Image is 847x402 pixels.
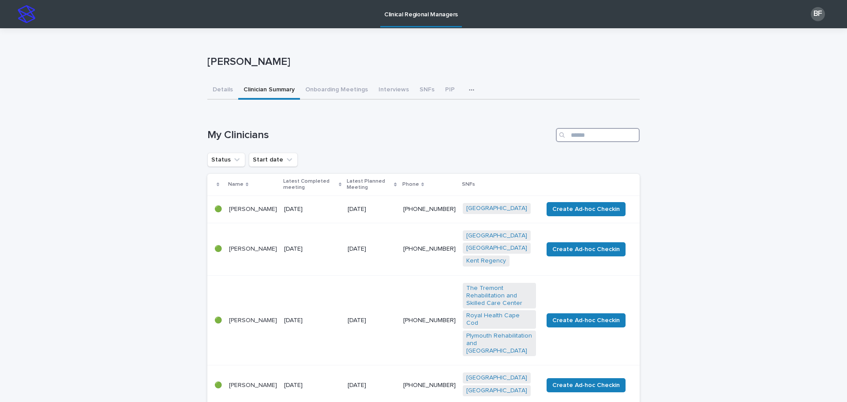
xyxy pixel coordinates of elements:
[207,153,245,167] button: Status
[249,153,298,167] button: Start date
[18,5,35,23] img: stacker-logo-s-only.png
[403,246,456,252] a: [PHONE_NUMBER]
[207,81,238,100] button: Details
[229,382,277,389] p: [PERSON_NAME]
[207,56,636,68] p: [PERSON_NAME]
[214,245,222,253] p: 🟢
[348,245,396,253] p: [DATE]
[207,275,640,365] tr: 🟢[PERSON_NAME][DATE][DATE][PHONE_NUMBER]The Tremont Rehabilitation and Skilled Care Center Royal ...
[229,245,277,253] p: [PERSON_NAME]
[347,177,392,193] p: Latest Planned Meeting
[811,7,825,21] div: BF
[348,382,396,389] p: [DATE]
[440,81,460,100] button: PIP
[556,128,640,142] input: Search
[348,317,396,324] p: [DATE]
[214,317,222,324] p: 🟢
[403,382,456,388] a: [PHONE_NUMBER]
[207,129,552,142] h1: My Clinicians
[229,317,277,324] p: [PERSON_NAME]
[207,195,640,223] tr: 🟢[PERSON_NAME][DATE][DATE][PHONE_NUMBER][GEOGRAPHIC_DATA] Create Ad-hoc Checkin
[466,232,527,240] a: [GEOGRAPHIC_DATA]
[214,382,222,389] p: 🟢
[466,244,527,252] a: [GEOGRAPHIC_DATA]
[373,81,414,100] button: Interviews
[284,245,341,253] p: [DATE]
[402,180,419,189] p: Phone
[284,382,341,389] p: [DATE]
[462,180,475,189] p: SNFs
[403,206,456,212] a: [PHONE_NUMBER]
[547,313,626,327] button: Create Ad-hoc Checkin
[466,285,532,307] a: The Tremont Rehabilitation and Skilled Care Center
[414,81,440,100] button: SNFs
[300,81,373,100] button: Onboarding Meetings
[466,387,527,394] a: [GEOGRAPHIC_DATA]
[547,242,626,256] button: Create Ad-hoc Checkin
[283,177,337,193] p: Latest Completed meeting
[403,317,456,323] a: [PHONE_NUMBER]
[552,205,620,214] span: Create Ad-hoc Checkin
[552,381,620,390] span: Create Ad-hoc Checkin
[229,206,277,213] p: [PERSON_NAME]
[228,180,244,189] p: Name
[466,374,527,382] a: [GEOGRAPHIC_DATA]
[466,312,532,327] a: Royal Health Cape Cod
[466,332,532,354] a: Plymouth Rehabilitation and [GEOGRAPHIC_DATA]
[552,245,620,254] span: Create Ad-hoc Checkin
[466,257,506,265] a: Kent Regency
[214,206,222,213] p: 🟢
[284,206,341,213] p: [DATE]
[284,317,341,324] p: [DATE]
[466,205,527,212] a: [GEOGRAPHIC_DATA]
[238,81,300,100] button: Clinician Summary
[547,202,626,216] button: Create Ad-hoc Checkin
[348,206,396,213] p: [DATE]
[547,378,626,392] button: Create Ad-hoc Checkin
[552,316,620,325] span: Create Ad-hoc Checkin
[207,223,640,275] tr: 🟢[PERSON_NAME][DATE][DATE][PHONE_NUMBER][GEOGRAPHIC_DATA] [GEOGRAPHIC_DATA] Kent Regency Create A...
